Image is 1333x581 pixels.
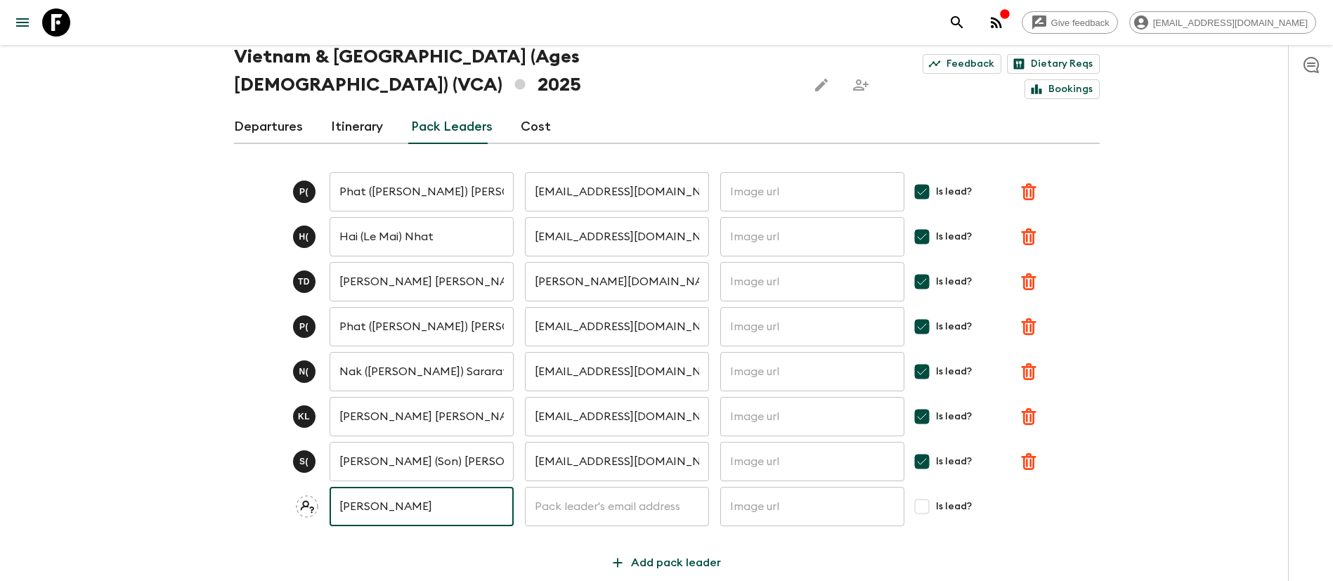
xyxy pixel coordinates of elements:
p: T D [298,276,310,287]
p: Add pack leader [631,554,721,571]
input: Pack leader's full name [330,217,514,256]
button: search adventures [943,8,971,37]
a: Cost [521,110,551,144]
span: Is lead? [936,500,972,514]
input: Pack leader's email address [525,217,709,256]
span: Is lead? [936,275,972,289]
span: [EMAIL_ADDRESS][DOMAIN_NAME] [1145,18,1315,28]
input: Pack leader's full name [330,397,514,436]
span: Is lead? [936,320,972,334]
span: Is lead? [936,230,972,244]
input: Image url [720,352,904,391]
p: H ( [299,231,309,242]
input: Image url [720,172,904,211]
button: menu [8,8,37,37]
input: Pack leader's email address [525,307,709,346]
span: Is lead? [936,455,972,469]
input: Pack leader's full name [330,352,514,391]
input: Pack leader's full name [330,307,514,346]
input: Image url [720,487,904,526]
p: N ( [299,366,309,377]
span: Is lead? [936,185,972,199]
p: S ( [299,456,308,467]
input: Image url [720,262,904,301]
button: Add pack leader [602,549,732,577]
a: Dietary Reqs [1007,54,1100,74]
span: Is lead? [936,365,972,379]
input: Image url [720,307,904,346]
span: Give feedback [1043,18,1117,28]
input: Pack leader's email address [525,262,709,301]
p: P ( [299,321,308,332]
a: Itinerary [331,110,383,144]
input: Pack leader's email address [525,352,709,391]
a: Pack Leaders [411,110,493,144]
span: Is lead? [936,410,972,424]
p: P ( [299,186,308,197]
input: Pack leader's full name [330,442,514,481]
a: Bookings [1025,79,1100,99]
div: [EMAIL_ADDRESS][DOMAIN_NAME] [1129,11,1316,34]
button: Edit this itinerary [807,71,835,99]
a: Give feedback [1022,11,1118,34]
p: K L [298,411,310,422]
input: Pack leader's email address [525,442,709,481]
input: Image url [720,397,904,436]
input: Pack leader's full name [330,487,514,526]
a: Departures [234,110,303,144]
input: Pack leader's email address [525,172,709,211]
h1: Vietnam & [GEOGRAPHIC_DATA] (Ages [DEMOGRAPHIC_DATA]) (VCA) 2025 [234,43,797,99]
input: Pack leader's email address [525,397,709,436]
a: Feedback [923,54,1001,74]
input: Image url [720,217,904,256]
input: Pack leader's full name [330,262,514,301]
input: Pack leader's full name [330,172,514,211]
input: Image url [720,442,904,481]
input: Pack leader's email address [525,487,709,526]
span: Share this itinerary [847,71,875,99]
